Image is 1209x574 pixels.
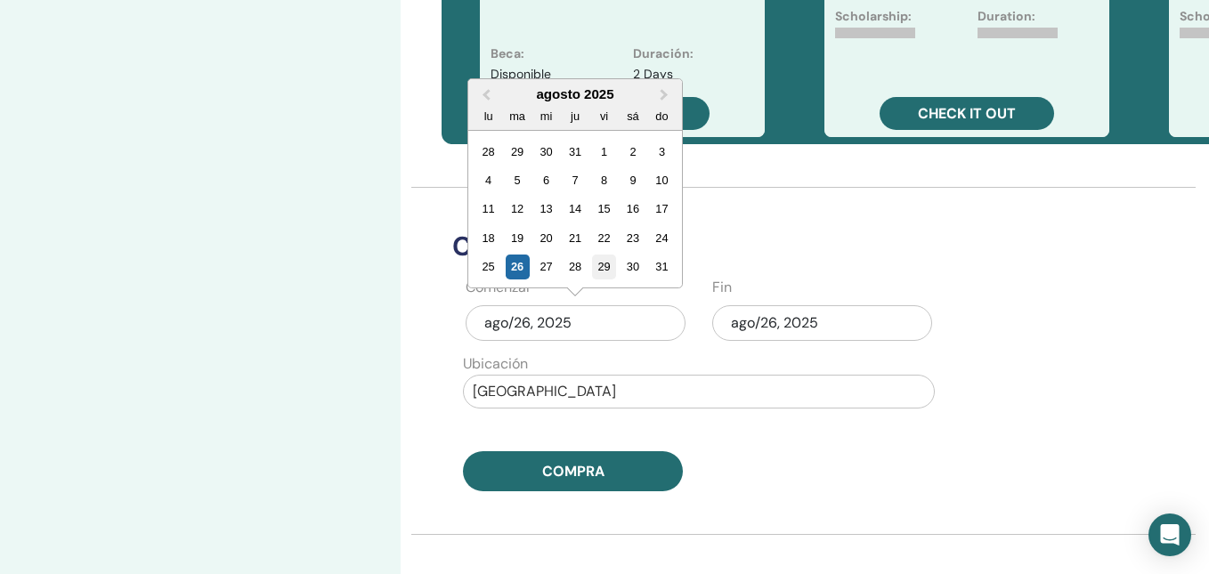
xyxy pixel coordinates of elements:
[506,104,530,128] div: ma
[621,140,645,164] div: Choose sábado, 2 de agosto de 2025
[918,104,1016,123] span: Check it out
[712,305,932,341] div: ago/26, 2025
[534,226,558,250] div: Choose miércoles, 20 de agosto de 2025
[534,197,558,221] div: Choose miércoles, 13 de agosto de 2025
[476,226,500,250] div: Choose lunes, 18 de agosto de 2025
[476,197,500,221] div: Choose lunes, 11 de agosto de 2025
[506,255,530,279] div: Choose martes, 26 de agosto de 2025
[650,104,674,128] div: do
[592,226,616,250] div: Choose viernes, 22 de agosto de 2025
[491,65,551,84] p: Disponible
[476,104,500,128] div: lu
[466,277,531,298] label: Comenzar
[534,104,558,128] div: mi
[633,44,694,63] p: Duración :
[467,78,683,288] div: Choose Date
[835,7,912,26] p: Scholarship:
[474,137,676,281] div: Month August, 2025
[592,140,616,164] div: Choose viernes, 1 de agosto de 2025
[563,104,587,128] div: ju
[476,255,500,279] div: Choose lunes, 25 de agosto de 2025
[476,140,500,164] div: Choose lunes, 28 de julio de 2025
[1148,513,1191,556] div: Open Intercom Messenger
[712,277,732,298] label: Fin
[491,44,524,63] p: Beca :
[621,226,645,250] div: Choose sábado, 23 de agosto de 2025
[650,197,674,221] div: Choose domingo, 17 de agosto de 2025
[633,65,673,84] p: 2 Days
[534,255,558,279] div: Choose miércoles, 27 de agosto de 2025
[463,451,683,491] button: Compra
[592,168,616,192] div: Choose viernes, 8 de agosto de 2025
[652,81,680,109] button: Next Month
[470,81,499,109] button: Previous Month
[506,197,530,221] div: Choose martes, 12 de agosto de 2025
[563,255,587,279] div: Choose jueves, 28 de agosto de 2025
[476,168,500,192] div: Choose lunes, 4 de agosto de 2025
[563,140,587,164] div: Choose jueves, 31 de julio de 2025
[442,230,1050,263] h3: Compra
[978,7,1035,26] p: Duration:
[621,168,645,192] div: Choose sábado, 9 de agosto de 2025
[534,140,558,164] div: Choose miércoles, 30 de julio de 2025
[506,226,530,250] div: Choose martes, 19 de agosto de 2025
[542,462,604,481] span: Compra
[621,197,645,221] div: Choose sábado, 16 de agosto de 2025
[650,140,674,164] div: Choose domingo, 3 de agosto de 2025
[650,255,674,279] div: Choose domingo, 31 de agosto de 2025
[650,168,674,192] div: Choose domingo, 10 de agosto de 2025
[563,226,587,250] div: Choose jueves, 21 de agosto de 2025
[592,197,616,221] div: Choose viernes, 15 de agosto de 2025
[650,226,674,250] div: Choose domingo, 24 de agosto de 2025
[621,255,645,279] div: Choose sábado, 30 de agosto de 2025
[468,86,682,101] div: agosto 2025
[592,104,616,128] div: vi
[563,197,587,221] div: Choose jueves, 14 de agosto de 2025
[563,168,587,192] div: Choose jueves, 7 de agosto de 2025
[506,168,530,192] div: Choose martes, 5 de agosto de 2025
[880,97,1054,130] a: Check it out
[534,168,558,192] div: Choose miércoles, 6 de agosto de 2025
[506,140,530,164] div: Choose martes, 29 de julio de 2025
[621,104,645,128] div: sá
[466,305,686,341] div: ago/26, 2025
[463,353,528,375] label: Ubicación
[592,255,616,279] div: Choose viernes, 29 de agosto de 2025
